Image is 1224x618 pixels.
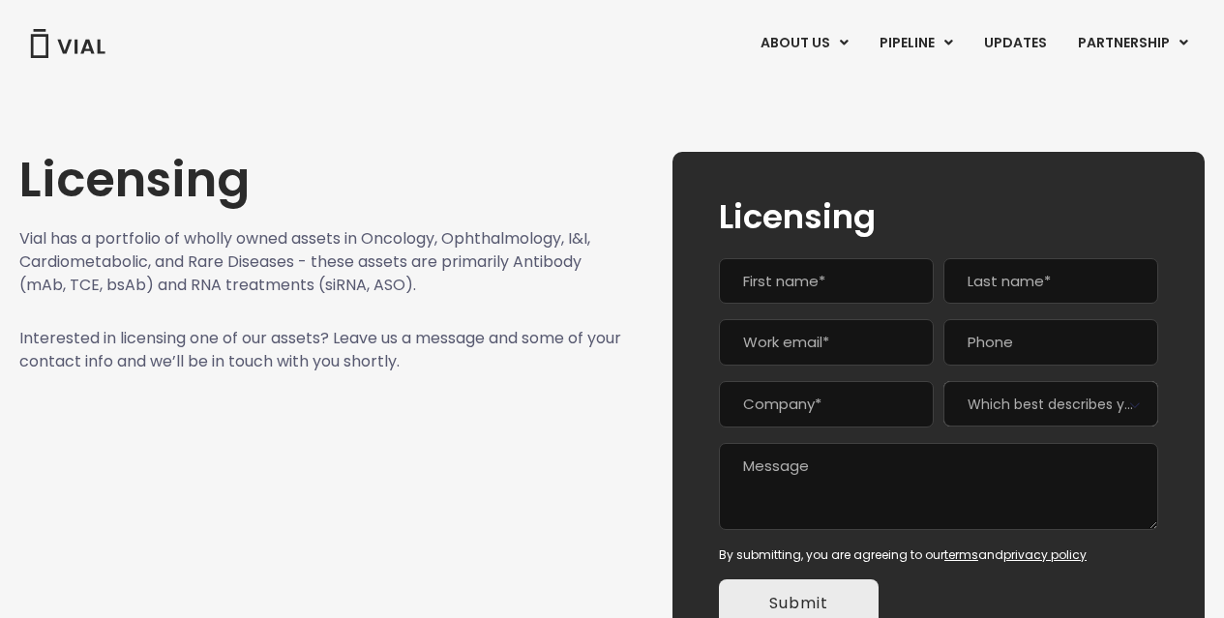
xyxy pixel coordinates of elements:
a: UPDATES [969,27,1061,60]
a: PIPELINEMenu Toggle [864,27,968,60]
input: First name* [719,258,934,305]
h2: Licensing [719,198,1158,235]
input: Work email* [719,319,934,366]
p: Vial has a portfolio of wholly owned assets in Oncology, Ophthalmology, I&I, Cardiometabolic, and... [19,227,624,297]
input: Company* [719,381,934,427]
input: Phone [943,319,1158,366]
div: By submitting, you are agreeing to our and [719,546,1158,564]
p: Interested in licensing one of our assets? Leave us a message and some of your contact info and w... [19,327,624,373]
img: Vial Logo [29,29,106,58]
a: PARTNERSHIPMenu Toggle [1062,27,1204,60]
span: Which best describes you?* [943,381,1158,427]
input: Last name* [943,258,1158,305]
h1: Licensing [19,152,624,208]
a: terms [944,546,978,563]
a: ABOUT USMenu Toggle [745,27,863,60]
a: privacy policy [1003,546,1087,563]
